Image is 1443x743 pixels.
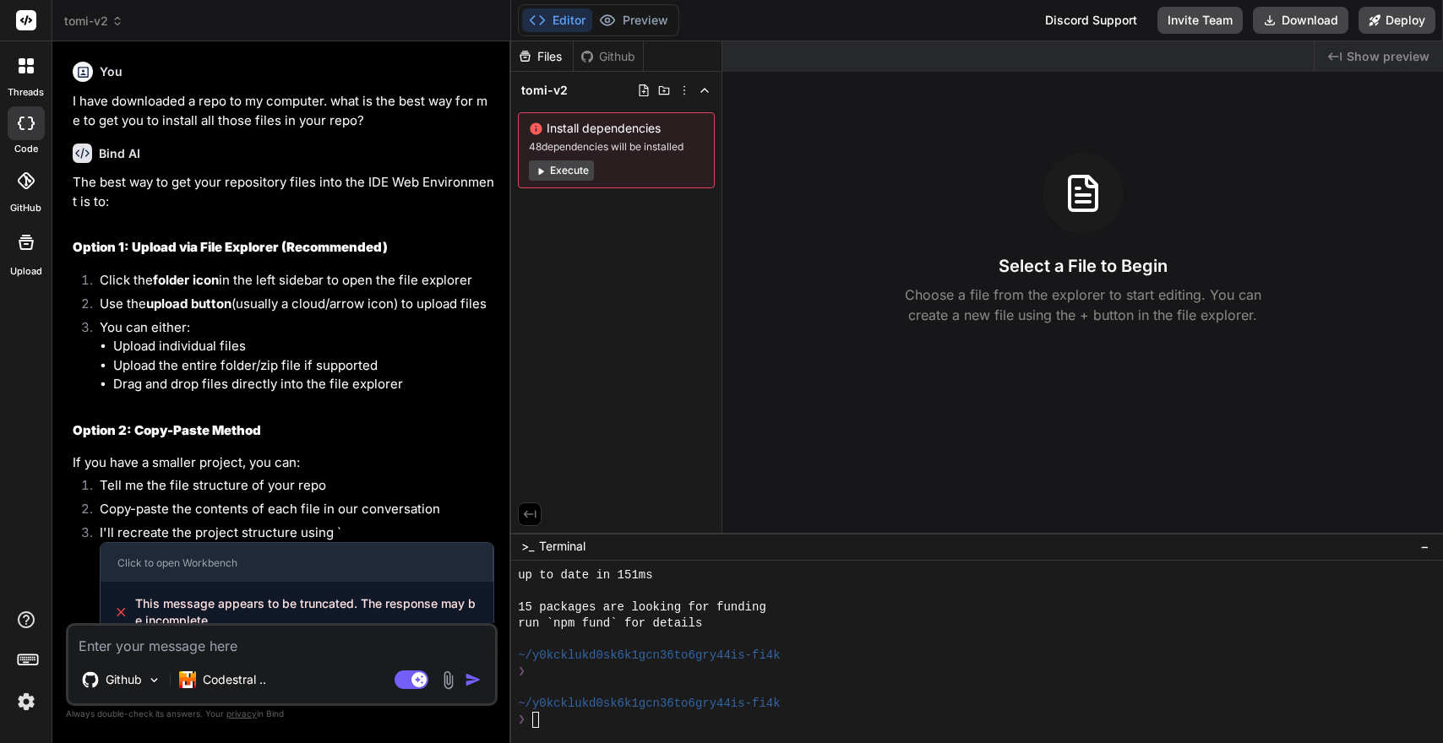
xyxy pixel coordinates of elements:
[518,664,525,680] span: ❯
[999,254,1168,278] h3: Select a File to Begin
[529,120,704,137] span: Install dependencies
[518,696,780,712] span: ~/y0kcklukd0sk6k1gcn36to6gry44is-fi4k
[100,63,123,80] h6: You
[73,453,494,473] p: If you have a smaller project, you can:
[1347,48,1429,65] span: Show preview
[113,337,494,356] li: Upload individual files
[1417,533,1433,560] button: −
[529,140,704,154] span: 48 dependencies will be installed
[135,595,481,629] span: This message appears to be truncated. The response may be incomplete.
[179,671,196,688] img: Codestral 25.01
[113,356,494,376] li: Upload the entire folder/zip file if supported
[73,239,388,255] strong: Option 1: Upload via File Explorer (Recommended)
[438,670,458,690] img: attachment
[226,708,257,719] span: privacy
[539,538,585,555] span: Terminal
[86,523,494,644] li: I'll recreate the project structure using `
[117,556,476,570] div: Click to open Workbench
[64,13,123,30] span: tomi-v2
[10,201,41,215] label: GitHub
[529,160,594,181] button: Execute
[1253,7,1348,34] button: Download
[518,567,652,583] span: up to date in 151ms
[73,422,261,438] strong: Option 2: Copy-Paste Method
[1157,7,1243,34] button: Invite Team
[73,173,494,211] p: The best way to get your repository files into the IDE Web Environment is to:
[521,82,568,99] span: tomi-v2
[8,85,44,100] label: threads
[106,671,142,688] p: Github
[1035,7,1147,34] div: Discord Support
[146,296,231,312] strong: upload button
[1420,538,1429,555] span: −
[518,599,766,616] span: 15 packages are looking for funding
[518,648,780,664] span: ~/y0kcklukd0sk6k1gcn36to6gry44is-fi4k
[99,145,140,162] h6: Bind AI
[14,142,38,156] label: code
[10,264,42,279] label: Upload
[73,92,494,130] p: I have downloaded a repo to my computer. what is the best way for me to get you to install all th...
[86,271,494,295] li: Click the in the left sidebar to open the file explorer
[101,543,493,582] button: Click to open Workbench
[574,48,643,65] div: Github
[147,673,161,687] img: Pick Models
[465,671,482,688] img: icon
[894,285,1272,325] p: Choose a file from the explorer to start editing. You can create a new file using the + button in...
[66,706,498,722] p: Always double-check its answers. Your in Bind
[113,375,494,394] li: Drag and drop files directly into the file explorer
[86,318,494,394] li: You can either:
[518,712,525,728] span: ❯
[1359,7,1435,34] button: Deploy
[518,616,702,632] span: run `npm fund` for details
[521,538,534,555] span: >_
[86,476,494,500] li: Tell me the file structure of your repo
[86,295,494,318] li: Use the (usually a cloud/arrow icon) to upload files
[511,48,573,65] div: Files
[86,500,494,523] li: Copy-paste the contents of each file in our conversation
[592,8,675,32] button: Preview
[522,8,592,32] button: Editor
[203,671,266,688] p: Codestral ..
[153,272,219,288] strong: folder icon
[12,687,41,716] img: settings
